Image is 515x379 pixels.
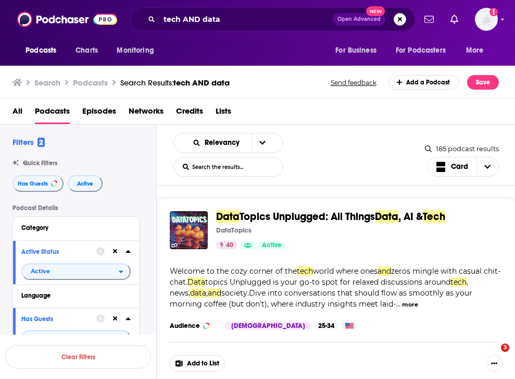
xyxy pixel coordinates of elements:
span: Active [262,240,282,251]
span: For Business [335,43,376,58]
a: Search Results:tech AND data [120,78,230,88]
button: open menu [109,41,167,60]
a: Networks [129,103,164,124]
a: Podcasts [35,103,70,124]
button: Has Guests [12,175,64,192]
span: society.Dive into conversations that should flow as smoothly as your morning coffee (but don't), ... [170,288,472,309]
span: Has Guests [18,181,48,187]
div: [DEMOGRAPHIC_DATA] [225,322,311,330]
button: Language [21,289,131,302]
div: Has Guests [21,315,90,323]
p: DataTopics [216,226,252,235]
h3: Podcasts [73,78,108,88]
img: DataTopics Unplugged: All Things Data, AI & Tech [170,211,208,249]
a: Show notifications dropdown [420,10,438,28]
span: Data [216,210,240,223]
span: Charts [76,43,98,58]
span: , [206,288,208,298]
svg: Add a profile image [489,8,498,16]
a: Episodes [82,103,116,124]
div: Language [21,292,124,299]
span: Logged in as systemsteam [475,8,498,31]
button: Category [21,221,131,234]
button: open menu [183,139,252,146]
h3: Audience [170,322,217,330]
iframe: Intercom live chat [480,344,505,369]
span: ... [396,299,400,309]
p: Podcast Details [12,204,140,212]
span: topics Unplugged is your go-to spot for relaxed discussions around [205,277,450,287]
button: open menu [252,133,273,152]
span: More [466,43,484,58]
img: Podchaser - Follow, Share and Rate Podcasts [17,9,117,29]
h2: filter dropdown [21,330,131,347]
button: open menu [459,41,497,60]
button: Choose View [428,157,499,177]
a: All [12,103,22,124]
img: User Profile [475,8,498,31]
span: 40 [226,240,233,251]
span: 2 [37,138,45,147]
a: Credits [176,103,203,124]
a: Active [258,241,286,249]
div: 185 podcast results [425,144,499,153]
button: open menu [21,263,131,280]
a: Show notifications dropdown [446,10,462,28]
button: open menu [328,41,390,60]
button: open menu [18,41,70,60]
a: 40 [216,241,237,249]
div: Search podcasts, credits, & more... [131,7,415,31]
span: Quick Filters [23,160,57,167]
button: Send feedback [328,78,380,87]
span: Data [375,210,398,223]
button: Save [467,75,499,90]
span: tech [450,277,467,287]
a: Charts [69,41,104,60]
span: 3 [501,344,509,352]
div: Search Results: [120,78,230,88]
div: 25-34 [314,322,338,330]
span: Data [187,277,205,287]
button: open menu [389,41,461,60]
h2: Filters [12,137,45,147]
span: Tech [423,210,445,223]
button: open menu [21,330,131,347]
h2: filter dropdown [21,263,131,280]
button: Active [68,175,103,192]
a: Lists [216,103,231,124]
a: Add a Podcast [388,75,459,90]
span: Card [451,163,468,170]
span: and [378,266,391,276]
span: Welcome to the cozy corner of the [170,266,297,276]
span: Relevancy [205,139,243,146]
button: Active Status [21,245,96,258]
span: Podcasts [26,43,56,58]
span: world where ones [313,266,378,276]
span: For Podcasters [396,43,446,58]
span: Active [77,181,93,187]
span: , AI & [398,210,423,223]
button: more [402,300,418,309]
div: Active Status [21,248,90,255]
button: Add to List [170,355,225,372]
span: Open Advanced [337,17,381,22]
button: Has Guests [21,312,96,325]
span: Monitoring [117,43,154,58]
h3: Search [34,78,60,88]
button: Show profile menu [475,8,498,31]
span: Topics Unplugged: All Things [240,210,375,223]
span: tech AND data [173,78,230,88]
span: tech [297,266,313,276]
div: Category [21,224,124,231]
span: and [208,288,221,298]
button: Clear Filters [5,345,151,369]
input: Search podcasts, credits, & more... [159,11,333,28]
